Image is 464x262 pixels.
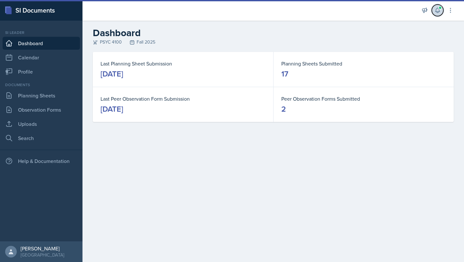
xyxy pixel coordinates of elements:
[3,51,80,64] a: Calendar
[281,104,286,114] div: 2
[3,30,80,35] div: Si leader
[101,95,266,103] dt: Last Peer Observation Form Submission
[3,82,80,88] div: Documents
[21,245,64,252] div: [PERSON_NAME]
[93,27,454,39] h2: Dashboard
[93,39,454,45] div: PSYC 4100 Fall 2025
[101,104,123,114] div: [DATE]
[3,89,80,102] a: Planning Sheets
[3,155,80,167] div: Help & Documentation
[281,60,446,67] dt: Planning Sheets Submitted
[101,69,123,79] div: [DATE]
[3,65,80,78] a: Profile
[101,60,266,67] dt: Last Planning Sheet Submission
[3,132,80,145] a: Search
[3,37,80,50] a: Dashboard
[281,69,288,79] div: 17
[3,103,80,116] a: Observation Forms
[3,117,80,130] a: Uploads
[21,252,64,258] div: [GEOGRAPHIC_DATA]
[281,95,446,103] dt: Peer Observation Forms Submitted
